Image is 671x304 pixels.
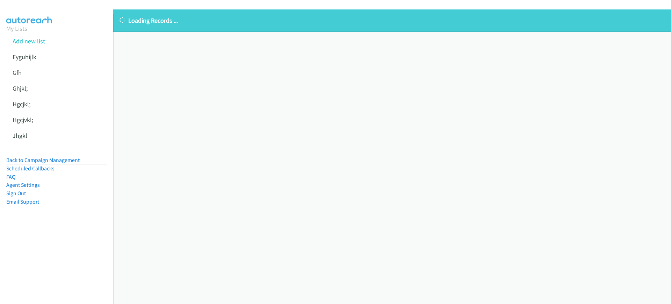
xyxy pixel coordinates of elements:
[13,132,27,140] a: Jhgkl
[13,53,36,61] a: Fyguhijlk
[13,37,45,45] a: Add new list
[6,190,26,197] a: Sign Out
[13,100,30,108] a: Hgcjkl;
[6,157,80,163] a: Back to Campaign Management
[120,16,665,25] p: Loading Records ...
[6,174,15,180] a: FAQ
[6,198,39,205] a: Email Support
[13,69,22,77] a: Gfh
[13,84,28,92] a: Ghjkl;
[13,116,33,124] a: Hgcjvkl;
[6,165,55,172] a: Scheduled Callbacks
[6,182,40,188] a: Agent Settings
[6,24,27,33] a: My Lists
